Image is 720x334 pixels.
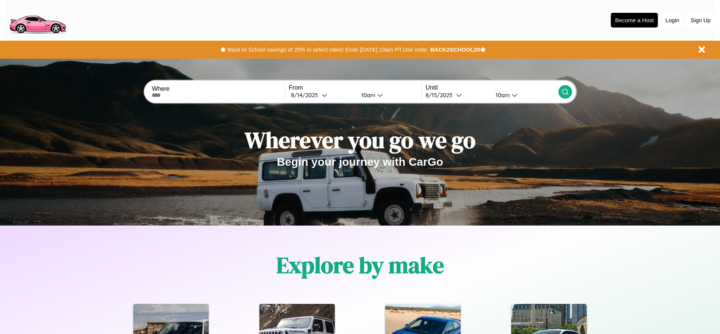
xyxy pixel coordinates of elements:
button: 8/14/2025 [289,91,355,99]
label: Where [152,85,284,92]
label: Until [426,84,558,91]
div: 10am [492,92,512,99]
button: 10am [355,91,421,99]
div: 8 / 15 / 2025 [426,92,456,99]
div: 8 / 14 / 2025 [291,92,322,99]
img: logo [6,4,69,35]
h1: Explore by make [276,250,444,281]
button: Sign Up [687,13,714,27]
button: 10am [490,91,558,99]
button: Become a Host [611,13,658,27]
button: Login [662,13,683,27]
b: BACK2SCHOOL20 [430,46,480,53]
div: 10am [357,92,377,99]
label: From [289,84,421,91]
button: Back to School savings of 20% in select cities! Ends [DATE] 10am PT.Use code: [226,44,430,55]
